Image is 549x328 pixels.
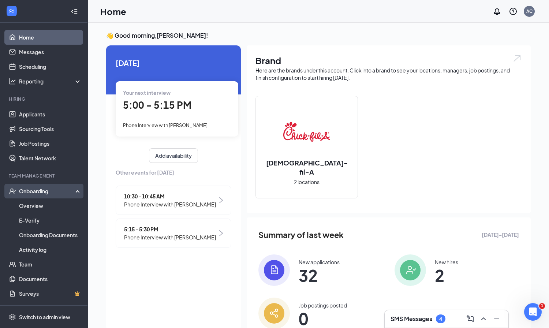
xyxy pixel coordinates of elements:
span: Other events for [DATE] [116,168,231,176]
span: Phone Interview with [PERSON_NAME] [124,200,216,208]
span: 2 [435,269,458,282]
svg: QuestionInfo [509,7,518,16]
div: Job postings posted [299,302,347,309]
svg: Analysis [9,78,16,85]
img: icon [258,254,290,286]
span: 5:15 - 5:30 PM [124,225,216,233]
svg: Collapse [71,8,78,15]
img: Chick-fil-A [283,108,330,155]
svg: Settings [9,313,16,321]
svg: ChevronUp [479,314,488,323]
span: 32 [299,269,340,282]
span: Phone Interview with [PERSON_NAME] [123,122,208,128]
div: Reporting [19,78,82,85]
iframe: Intercom live chat [524,303,542,321]
a: Talent Network [19,151,82,165]
div: Switch to admin view [19,313,70,321]
div: Onboarding [19,187,75,195]
div: Team Management [9,173,80,179]
span: 2 locations [294,178,320,186]
span: Summary of last week [258,228,344,241]
img: icon [395,254,426,286]
a: Sourcing Tools [19,122,82,136]
button: Minimize [491,313,503,325]
div: Here are the brands under this account. Click into a brand to see your locations, managers, job p... [255,67,522,81]
svg: WorkstreamLogo [8,7,15,15]
button: Add availability [149,148,198,163]
a: Messages [19,45,82,59]
a: Job Postings [19,136,82,151]
span: 1 [539,303,545,309]
svg: UserCheck [9,187,16,195]
span: [DATE] [116,57,231,68]
div: AC [526,8,533,14]
h2: [DEMOGRAPHIC_DATA]-fil-A [256,158,358,176]
svg: ComposeMessage [466,314,475,323]
a: Home [19,30,82,45]
div: Hiring [9,96,80,102]
a: Team [19,257,82,272]
h1: Home [100,5,126,18]
span: 5:00 - 5:15 PM [123,99,191,111]
div: New hires [435,258,458,266]
a: Scheduling [19,59,82,74]
svg: Notifications [493,7,501,16]
a: E-Verify [19,213,82,228]
span: Your next interview [123,89,171,96]
button: ComposeMessage [464,313,476,325]
h3: SMS Messages [391,315,432,323]
h1: Brand [255,54,522,67]
span: 10:30 - 10:45 AM [124,192,216,200]
a: Onboarding Documents [19,228,82,242]
h3: 👋 Good morning, [PERSON_NAME] ! [106,31,531,40]
img: open.6027fd2a22e1237b5b06.svg [512,54,522,63]
a: Documents [19,272,82,286]
span: Phone Interview with [PERSON_NAME] [124,233,216,241]
a: Activity log [19,242,82,257]
div: New applications [299,258,340,266]
div: 4 [439,316,442,322]
a: Overview [19,198,82,213]
svg: Minimize [492,314,501,323]
button: ChevronUp [478,313,489,325]
a: SurveysCrown [19,286,82,301]
span: [DATE] - [DATE] [482,231,519,239]
a: Applicants [19,107,82,122]
span: 0 [299,312,347,325]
